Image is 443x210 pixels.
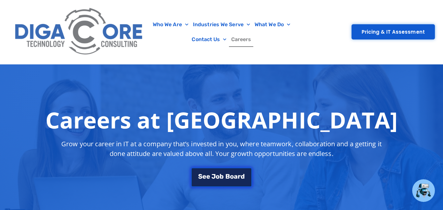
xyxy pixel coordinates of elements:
a: Contact Us [189,32,229,47]
span: Pricing & IT Assessment [362,29,425,34]
a: See Job Board [191,168,252,187]
a: Careers [229,32,254,47]
span: o [230,173,234,180]
span: b [220,173,224,180]
span: e [206,173,210,180]
span: B [225,173,230,180]
span: J [211,173,216,180]
nav: Menu [150,17,293,47]
a: What We Do [252,17,293,32]
span: d [241,173,245,180]
a: Who We Are [150,17,191,32]
a: Industries We Serve [191,17,252,32]
span: o [216,173,220,180]
span: e [202,173,206,180]
a: Pricing & IT Assessment [352,24,435,39]
span: S [198,173,202,180]
span: a [234,173,238,180]
span: r [238,173,241,180]
img: Digacore Logo [11,3,147,61]
p: Grow your career in IT at a company that’s invested in you, where teamwork, collaboration and a g... [55,139,388,159]
h1: Careers at [GEOGRAPHIC_DATA] [45,107,398,133]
